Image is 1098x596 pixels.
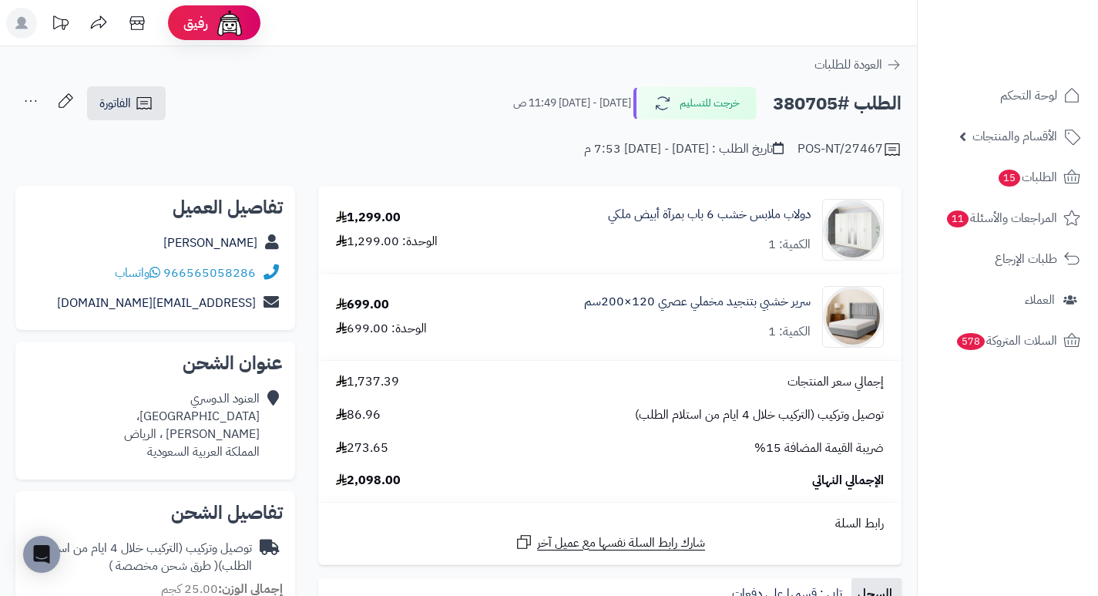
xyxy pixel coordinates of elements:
[927,159,1089,196] a: الطلبات15
[28,354,283,372] h2: عنوان الشحن
[324,515,895,533] div: رابط السلة
[41,8,79,42] a: تحديثات المنصة
[336,320,427,338] div: الوحدة: 699.00
[115,264,160,282] a: واتساب
[814,56,902,74] a: العودة للطلبات
[927,322,1089,359] a: السلات المتروكة578
[608,206,811,224] a: دولاب ملابس خشب 6 باب بمرآة أبيض ملكي
[28,198,283,217] h2: تفاصيل العميل
[814,56,882,74] span: العودة للطلبات
[993,17,1083,49] img: logo-2.png
[823,286,883,348] img: 1756283397-1-90x90.jpg
[336,406,381,424] span: 86.96
[1025,289,1055,311] span: العملاء
[797,140,902,159] div: POS-NT/27467
[823,199,883,261] img: 1733065410-1-90x90.jpg
[124,390,260,460] div: العنود الدوسري [GEOGRAPHIC_DATA]، [PERSON_NAME] ، الرياض المملكة العربية السعودية
[336,472,401,490] span: 2,098.00
[336,209,401,227] div: 1,299.00
[955,332,986,351] span: 578
[927,241,1089,278] a: طلبات الإرجاع
[515,533,705,552] a: شارك رابط السلة نفسها مع عميل آخر
[945,207,1057,229] span: المراجعات والأسئلة
[773,88,902,120] h2: الطلب #380705
[787,373,884,391] span: إجمالي سعر المنتجات
[183,14,208,32] span: رفيق
[537,534,705,552] span: شارك رابط السلة نفسها مع عميل آخر
[28,540,252,575] div: توصيل وتركيب (التركيب خلال 4 ايام من استلام الطلب)
[754,439,884,457] span: ضريبة القيمة المضافة 15%
[87,86,166,120] a: الفاتورة
[163,234,257,252] a: [PERSON_NAME]
[336,296,389,314] div: 699.00
[946,210,970,228] span: 11
[23,536,60,573] div: Open Intercom Messenger
[163,264,256,282] a: 966565058286
[336,439,388,457] span: 273.65
[584,140,784,158] div: تاريخ الطلب : [DATE] - [DATE] 7:53 م
[336,233,438,251] div: الوحدة: 1,299.00
[57,294,256,312] a: [EMAIL_ADDRESS][DOMAIN_NAME]
[28,503,283,522] h2: تفاصيل الشحن
[768,236,811,254] div: الكمية: 1
[927,200,1089,237] a: المراجعات والأسئلة11
[997,167,1057,188] span: الطلبات
[336,373,399,391] span: 1,737.39
[812,472,884,490] span: الإجمالي النهائي
[995,248,1057,270] span: طلبات الإرجاع
[513,96,631,111] small: [DATE] - [DATE] 11:49 ص
[927,77,1089,114] a: لوحة التحكم
[109,557,218,575] span: ( طرق شحن مخصصة )
[633,87,757,120] button: خرجت للتسليم
[214,8,245,39] img: ai-face.png
[99,94,131,113] span: الفاتورة
[972,126,1057,147] span: الأقسام والمنتجات
[635,406,884,424] span: توصيل وتركيب (التركيب خلال 4 ايام من استلام الطلب)
[584,293,811,311] a: سرير خشبي بتنجيد مخملي عصري 120×200سم
[998,169,1022,187] span: 15
[927,281,1089,318] a: العملاء
[768,323,811,341] div: الكمية: 1
[955,330,1057,352] span: السلات المتروكة
[1000,85,1057,106] span: لوحة التحكم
